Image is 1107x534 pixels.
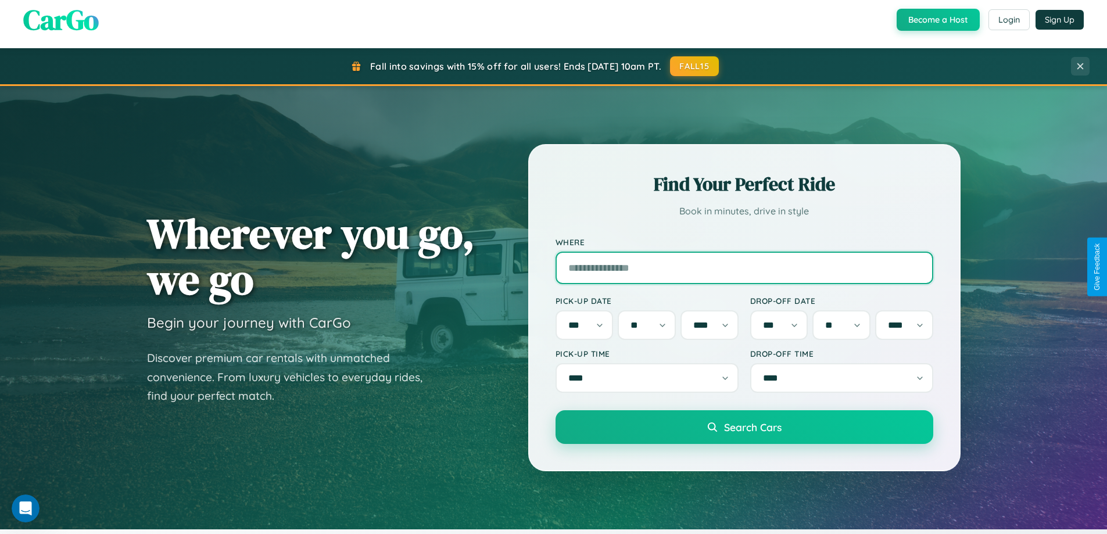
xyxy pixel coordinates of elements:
span: Search Cars [724,421,782,433]
h1: Wherever you go, we go [147,210,475,302]
iframe: Intercom live chat [12,494,40,522]
button: Search Cars [556,410,933,444]
span: CarGo [23,1,99,39]
h3: Begin your journey with CarGo [147,314,351,331]
label: Pick-up Date [556,296,739,306]
span: Fall into savings with 15% off for all users! Ends [DATE] 10am PT. [370,60,661,72]
p: Book in minutes, drive in style [556,203,933,220]
label: Drop-off Date [750,296,933,306]
p: Discover premium car rentals with unmatched convenience. From luxury vehicles to everyday rides, ... [147,349,438,406]
button: FALL15 [670,56,719,76]
button: Sign Up [1036,10,1084,30]
button: Become a Host [897,9,980,31]
label: Pick-up Time [556,349,739,359]
button: Login [988,9,1030,30]
h2: Find Your Perfect Ride [556,171,933,197]
label: Where [556,237,933,247]
label: Drop-off Time [750,349,933,359]
div: Give Feedback [1093,243,1101,291]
